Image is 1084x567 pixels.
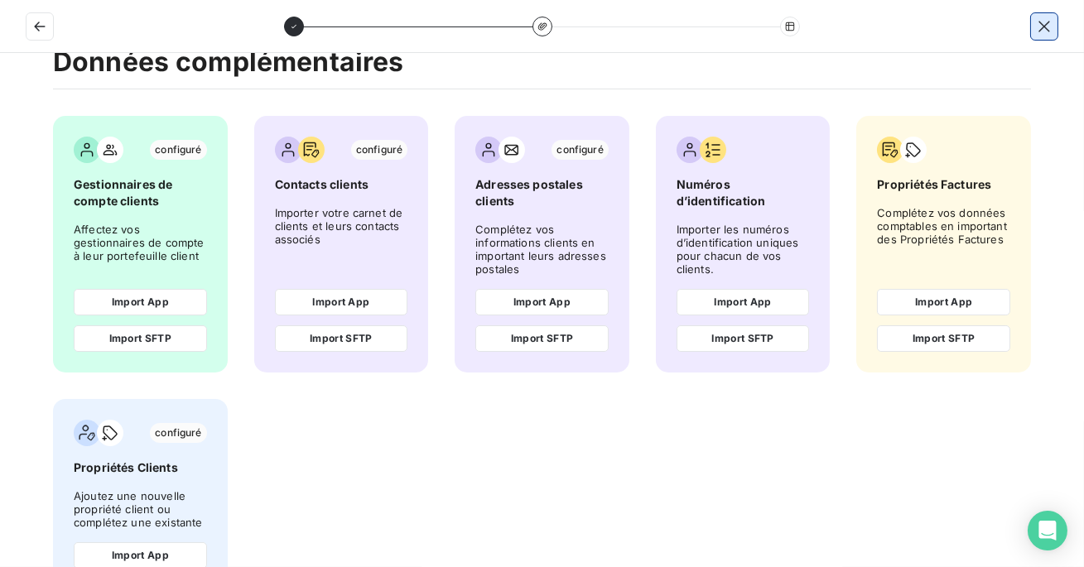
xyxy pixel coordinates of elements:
span: Adresses postales clients [475,176,609,209]
h2: Données complémentaires [53,46,1031,89]
span: Importer votre carnet de clients et leurs contacts associés [275,206,408,276]
button: Import SFTP [677,325,810,352]
span: configuré [150,140,206,160]
button: Import App [475,289,609,315]
button: Import SFTP [877,325,1010,352]
button: Import App [877,289,1010,315]
button: Import App [677,289,810,315]
span: Affectez vos gestionnaires de compte à leur portefeuille client [74,223,207,276]
button: Import SFTP [74,325,207,352]
div: Open Intercom Messenger [1028,511,1067,550]
button: Import App [74,289,207,315]
span: configuré [150,423,206,443]
span: Ajoutez une nouvelle propriété client ou complétez une existante [74,489,207,529]
button: Import SFTP [475,325,609,352]
span: Importer les numéros d’identification uniques pour chacun de vos clients. [677,223,810,276]
span: Complétez vos informations clients en important leurs adresses postales [475,223,609,276]
button: Import App [275,289,408,315]
span: Contacts clients [275,176,408,193]
button: Import SFTP [275,325,408,352]
span: Gestionnaires de compte clients [74,176,207,209]
span: Complétez vos données comptables en important des Propriétés Factures [877,206,1010,276]
span: Propriétés Clients [74,459,207,476]
span: configuré [351,140,407,160]
span: Numéros d’identification [677,176,810,209]
span: Propriétés Factures [877,176,1010,193]
span: configuré [552,140,608,160]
